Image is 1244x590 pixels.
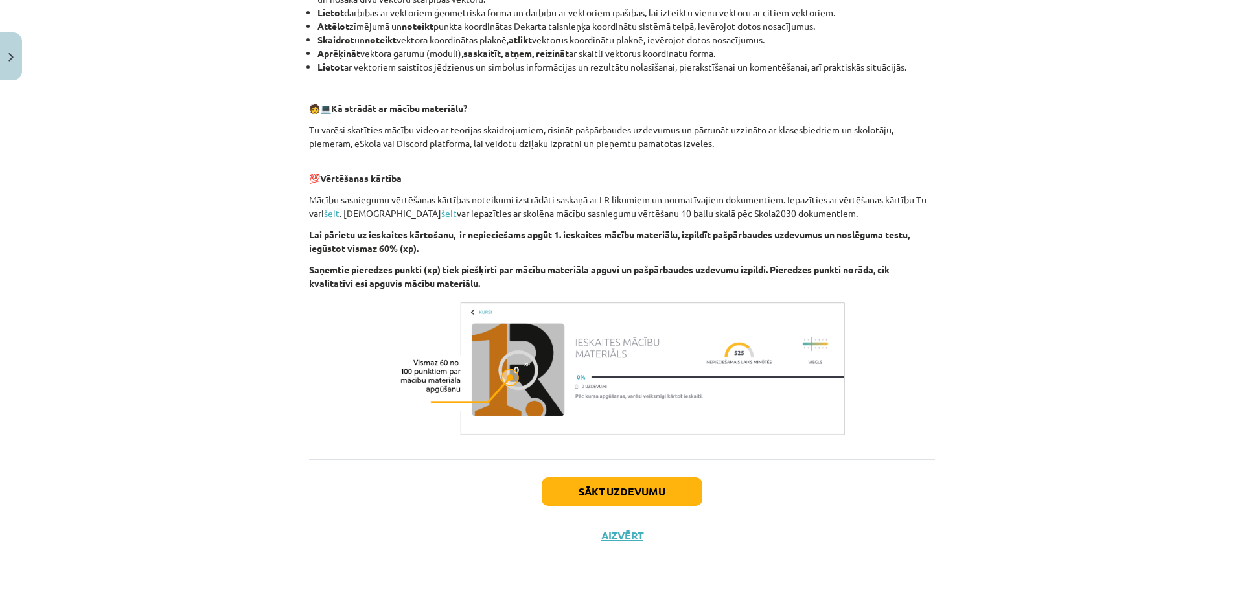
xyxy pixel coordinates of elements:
[542,477,702,506] button: Sākt uzdevumu
[331,102,467,114] b: Kā strādāt ar mācību materiālu?
[309,123,935,150] p: Tu varēsi skatīties mācību video ar teorijas skaidrojumiem, risināt pašpārbaudes uzdevumus un pār...
[309,158,935,185] p: 💯
[320,172,402,184] b: Vērtēšanas kārtība
[317,6,935,19] li: darbības ar vektoriem ģeometriskā formā un darbību ar vektoriem īpašības, lai izteiktu vienu vekt...
[317,34,354,45] b: Skaidrot
[309,264,890,289] strong: Saņemtie pieredzes punkti (xp) tiek piešķirti par mācību materiāla apguvi un pašpārbaudes uzdevum...
[317,60,935,74] li: ar vektoriem saistītos jēdzienus un simbolus informācijas un rezultātu nolasīšanai, pierakstīšana...
[317,47,360,59] b: Aprēķināt
[509,34,532,45] b: atlikt
[597,529,647,542] button: Aizvērt
[317,6,344,18] b: Lietot
[309,193,935,220] p: Mācību sasniegumu vērtēšanas kārtības noteikumi izstrādāti saskaņā ar LR likumiem un normatīvajie...
[324,207,340,219] a: šeit
[365,34,397,45] b: noteikt
[317,61,344,73] b: Lietot
[317,47,935,60] li: vektora garumu (moduli), ar skaitli vektorus koordinātu formā.
[441,207,457,219] a: šeit
[8,53,14,62] img: icon-close-lesson-0947bae3869378f0d4975bcd49f059093ad1ed9edebbc8119c70593378902aed.svg
[463,47,569,59] b: saskaitīt, atņem, reizināt
[317,19,935,33] li: zīmējumā un punkta koordinātas Dekarta taisnleņķa koordinātu sistēmā telpā, ievērojot dotos nosac...
[309,229,910,254] strong: Lai pārietu uz ieskaites kārtošanu, ir nepieciešams apgūt 1. ieskaites mācību materiālu, izpildīt...
[317,20,349,32] b: Attēlot
[402,20,433,32] b: noteikt
[317,33,935,47] li: un vektora koordinātas plaknē, vektorus koordinātu plaknē, ievērojot dotos nosacījumus.
[309,102,935,115] p: 🧑 💻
